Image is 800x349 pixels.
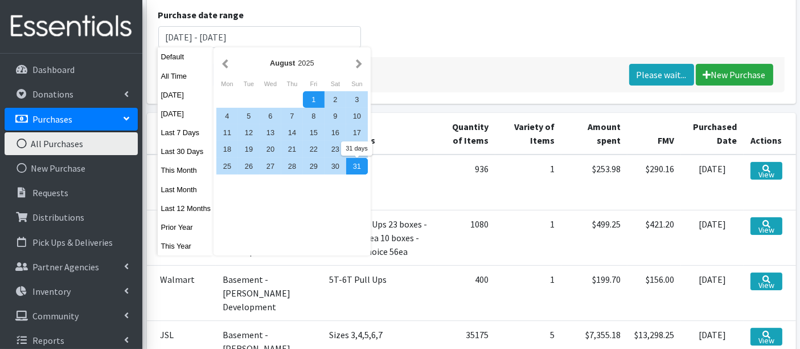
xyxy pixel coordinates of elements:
div: 20 [260,141,281,157]
p: Distributions [32,212,84,223]
td: 1 [495,155,561,210]
div: 8 [303,108,325,124]
th: Quantity of Items [436,113,495,155]
button: Last 12 Months [158,200,214,217]
div: 6 [260,108,281,124]
div: 26 [238,158,260,174]
div: 7 [281,108,303,124]
td: [DATE] [681,210,744,265]
a: Donations [5,83,138,105]
img: HumanEssentials [5,7,138,46]
th: Actions [744,113,796,155]
div: Sunday [346,76,368,91]
p: Donations [32,88,73,100]
div: 1 [303,91,325,108]
div: Saturday [325,76,346,91]
button: [DATE] [158,105,214,122]
th: Purchases from [147,113,216,155]
td: $499.25 [561,210,627,265]
p: Community [32,310,79,322]
td: $290.16 [627,155,681,210]
th: FMV [627,113,681,155]
button: All Time [158,68,214,84]
th: Variety of Items [495,113,561,155]
td: 400 [436,265,495,320]
button: This Month [158,162,214,178]
a: Purchases [5,108,138,131]
input: January 1, 2011 - December 31, 2011 [158,26,362,48]
a: Dashboard [5,58,138,81]
div: 11 [216,124,238,141]
td: Size N [322,155,436,210]
p: Requests [32,187,68,198]
button: [DATE] [158,87,214,103]
div: 19 [238,141,260,157]
div: 27 [260,158,281,174]
div: 21 [281,141,303,157]
th: Amount spent [561,113,627,155]
a: All Purchases [5,132,138,155]
a: Please wait... [629,64,694,86]
td: 5T-6T Pull Ups [322,265,436,320]
td: [DATE] [681,265,744,320]
td: 936 [436,155,495,210]
button: Last Month [158,181,214,198]
td: $253.98 [561,155,627,210]
div: 3 [346,91,368,108]
a: New Purchase [5,157,138,180]
div: 28 [281,158,303,174]
td: 5T-6T Pull Ups 23 boxes - Rascals 40ea 10 boxes - Parents Choice 56ea [322,210,436,265]
td: 1080 [436,210,495,265]
div: Tuesday [238,76,260,91]
div: 5 [238,108,260,124]
button: Prior Year [158,219,214,236]
td: Basement - [PERSON_NAME] Development [216,265,322,320]
a: Pick Ups & Deliveries [5,231,138,254]
div: 25 [216,158,238,174]
p: Dashboard [32,64,75,75]
strong: August [270,59,295,67]
div: 17 [346,124,368,141]
div: Wednesday [260,76,281,91]
span: 2025 [298,59,314,67]
div: 22 [303,141,325,157]
div: 30 [325,158,346,174]
a: Distributions [5,206,138,229]
label: Purchase date range [158,8,244,22]
div: 16 [325,124,346,141]
div: 18 [216,141,238,157]
div: 14 [281,124,303,141]
div: 2 [325,91,346,108]
a: View [750,162,782,180]
td: 1 [495,210,561,265]
button: This Year [158,238,214,254]
div: Friday [303,76,325,91]
a: View [750,328,782,346]
a: Inventory [5,280,138,303]
div: 12 [238,124,260,141]
button: Last 7 Days [158,124,214,141]
p: Pick Ups & Deliveries [32,237,113,248]
button: Last 30 Days [158,143,214,160]
p: Partner Agencies [32,261,99,273]
p: Inventory [32,286,71,297]
td: $156.00 [627,265,681,320]
a: View [750,273,782,290]
th: Purchased Date [681,113,744,155]
div: Thursday [281,76,303,91]
td: Walmart [147,155,216,210]
td: Walmart [147,210,216,265]
a: View [750,217,782,235]
td: 1 [495,265,561,320]
td: $199.70 [561,265,627,320]
p: Purchases [32,113,72,125]
td: [DATE] [681,155,744,210]
div: 10 [346,108,368,124]
td: Walmart [147,265,216,320]
div: 9 [325,108,346,124]
div: 23 [325,141,346,157]
div: 4 [216,108,238,124]
a: Community [5,305,138,327]
a: New Purchase [696,64,773,86]
div: 15 [303,124,325,141]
